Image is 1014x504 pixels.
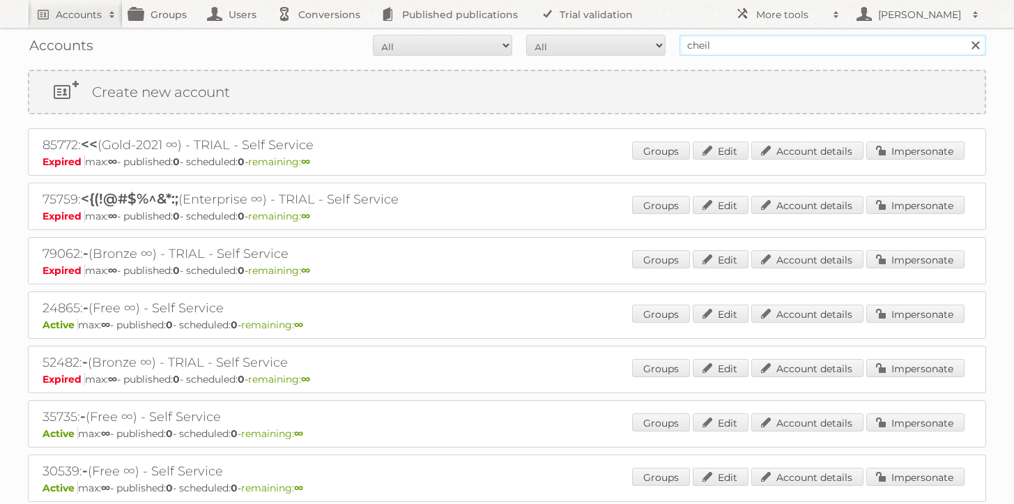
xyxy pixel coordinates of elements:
a: Account details [751,359,863,377]
h2: 30539: (Free ∞) - Self Service [43,462,530,480]
strong: ∞ [294,427,303,440]
a: Account details [751,468,863,486]
span: <{(!@#$%^&*:; [81,190,178,207]
span: remaining: [248,373,310,385]
a: Edit [693,359,748,377]
p: max: - published: - scheduled: - [43,319,971,331]
h2: 75759: (Enterprise ∞) - TRIAL - Self Service [43,190,530,208]
p: max: - published: - scheduled: - [43,482,971,494]
strong: ∞ [301,264,310,277]
span: Active [43,319,78,331]
a: Account details [751,250,863,268]
strong: 0 [173,264,180,277]
span: remaining: [248,264,310,277]
h2: 35735: (Free ∞) - Self Service [43,408,530,426]
span: Active [43,427,78,440]
strong: 0 [238,210,245,222]
a: Create new account [29,71,985,113]
span: remaining: [248,210,310,222]
span: << [81,136,98,153]
strong: 0 [166,482,173,494]
a: Impersonate [866,468,965,486]
a: Groups [632,359,690,377]
span: Expired [43,210,85,222]
strong: 0 [166,427,173,440]
h2: 52482: (Bronze ∞) - TRIAL - Self Service [43,353,530,372]
h2: 24865: (Free ∞) - Self Service [43,299,530,317]
a: Edit [693,305,748,323]
span: - [83,245,89,261]
p: max: - published: - scheduled: - [43,155,971,168]
strong: 0 [173,155,180,168]
strong: 0 [238,155,245,168]
strong: 0 [166,319,173,331]
h2: More tools [756,8,826,22]
strong: ∞ [294,319,303,331]
a: Edit [693,142,748,160]
span: remaining: [241,482,303,494]
a: Account details [751,305,863,323]
a: Account details [751,196,863,214]
span: remaining: [248,155,310,168]
p: max: - published: - scheduled: - [43,264,971,277]
a: Impersonate [866,250,965,268]
strong: ∞ [108,210,117,222]
strong: ∞ [108,373,117,385]
a: Groups [632,305,690,323]
a: Impersonate [866,359,965,377]
strong: ∞ [108,264,117,277]
strong: ∞ [301,155,310,168]
strong: 0 [173,210,180,222]
span: Active [43,482,78,494]
span: Expired [43,264,85,277]
h2: 79062: (Bronze ∞) - TRIAL - Self Service [43,245,530,263]
a: Groups [632,468,690,486]
span: - [82,353,88,370]
h2: [PERSON_NAME] [875,8,965,22]
strong: 0 [231,427,238,440]
h2: Accounts [56,8,102,22]
a: Impersonate [866,305,965,323]
strong: 0 [173,373,180,385]
strong: ∞ [294,482,303,494]
span: Expired [43,373,85,385]
strong: ∞ [101,427,110,440]
a: Account details [751,413,863,432]
a: Groups [632,196,690,214]
p: max: - published: - scheduled: - [43,427,971,440]
strong: ∞ [301,373,310,385]
strong: ∞ [101,482,110,494]
strong: ∞ [101,319,110,331]
a: Edit [693,468,748,486]
a: Impersonate [866,196,965,214]
span: - [80,408,86,425]
span: remaining: [241,319,303,331]
strong: 0 [238,373,245,385]
p: max: - published: - scheduled: - [43,210,971,222]
span: - [82,462,88,479]
strong: ∞ [301,210,310,222]
a: Edit [693,250,748,268]
span: remaining: [241,427,303,440]
p: max: - published: - scheduled: - [43,373,971,385]
a: Edit [693,413,748,432]
strong: 0 [238,264,245,277]
span: - [83,299,89,316]
a: Account details [751,142,863,160]
a: Edit [693,196,748,214]
a: Impersonate [866,142,965,160]
h2: 85772: (Gold-2021 ∞) - TRIAL - Self Service [43,136,530,154]
a: Groups [632,142,690,160]
a: Impersonate [866,413,965,432]
strong: 0 [231,319,238,331]
strong: 0 [231,482,238,494]
span: Expired [43,155,85,168]
a: Groups [632,413,690,432]
a: Groups [632,250,690,268]
strong: ∞ [108,155,117,168]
